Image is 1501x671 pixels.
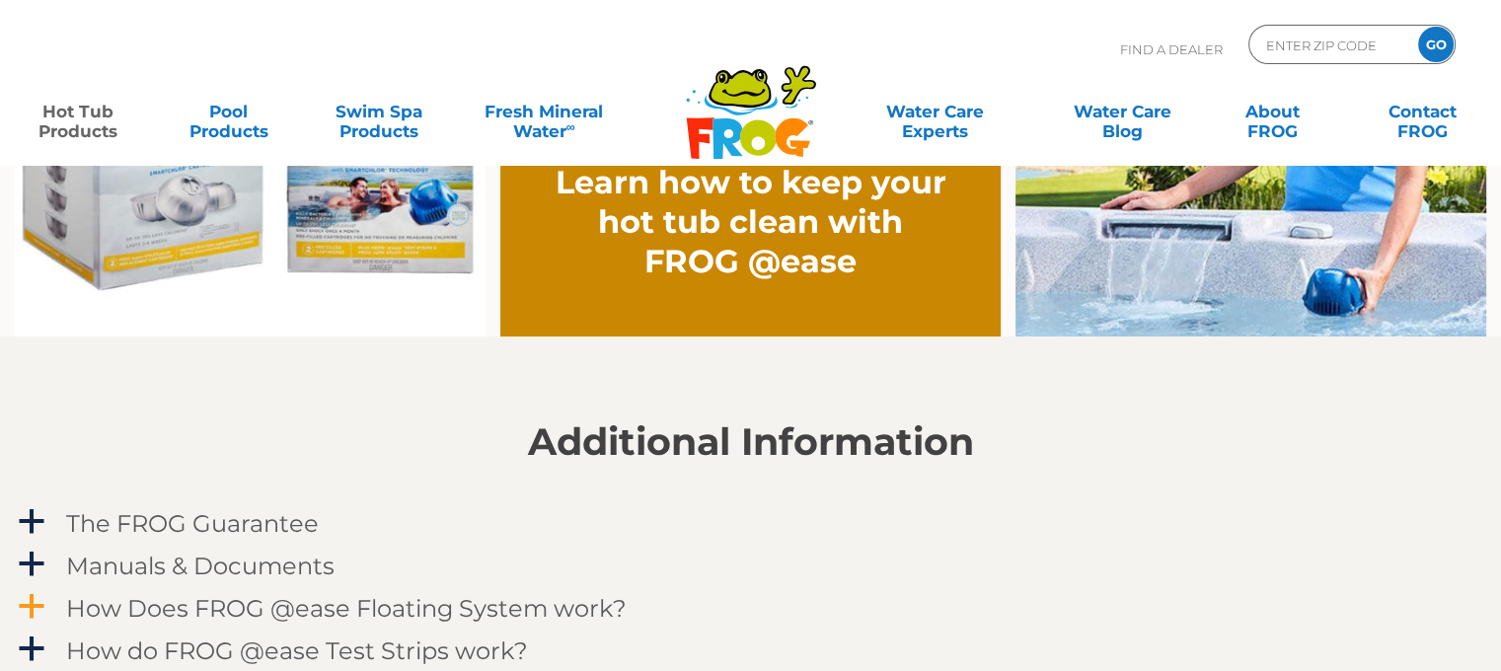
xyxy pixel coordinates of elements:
[471,92,617,131] a: Fresh MineralWater∞
[66,637,528,664] h4: How do FROG @ease Test Strips work?
[17,592,46,622] span: a
[66,510,319,537] h4: The FROG Guarantee
[1120,25,1223,74] p: Find A Dealer
[15,590,1486,627] a: a How Does FROG @ease Floating System work?
[1418,27,1454,62] input: GO
[15,633,1486,669] a: a How do FROG @ease Test Strips work?
[20,92,136,131] a: Hot TubProducts
[15,420,1486,464] h2: Additional Information
[17,634,46,664] span: a
[565,119,574,134] sup: ∞
[17,507,46,537] span: a
[1365,92,1481,131] a: ContactFROG
[840,92,1030,131] a: Water CareExperts
[15,548,1486,584] a: a Manuals & Documents
[15,505,1486,542] a: a The FROG Guarantee
[17,550,46,579] span: a
[66,553,335,579] h4: Manuals & Documents
[1064,92,1180,131] a: Water CareBlog
[675,39,827,160] img: Frog Products Logo
[551,163,951,281] h2: Learn how to keep your hot tub clean with FROG @ease
[66,595,627,622] h4: How Does FROG @ease Floating System work?
[1214,92,1330,131] a: AboutFROG
[170,92,286,131] a: PoolProducts
[321,92,437,131] a: Swim SpaProducts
